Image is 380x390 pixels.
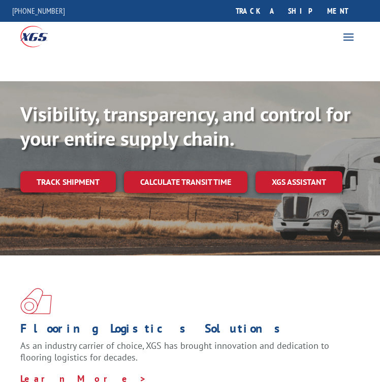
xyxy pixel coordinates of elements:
[20,171,116,192] a: Track shipment
[12,6,65,16] a: [PHONE_NUMBER]
[20,340,329,364] span: As an industry carrier of choice, XGS has brought innovation and dedication to flooring logistics...
[124,171,247,193] a: Calculate transit time
[256,171,342,193] a: XGS ASSISTANT
[20,322,352,340] h1: Flooring Logistics Solutions
[20,373,147,384] a: Learn More >
[20,101,351,151] b: Visibility, transparency, and control for your entire supply chain.
[20,288,52,314] img: xgs-icon-total-supply-chain-intelligence-red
